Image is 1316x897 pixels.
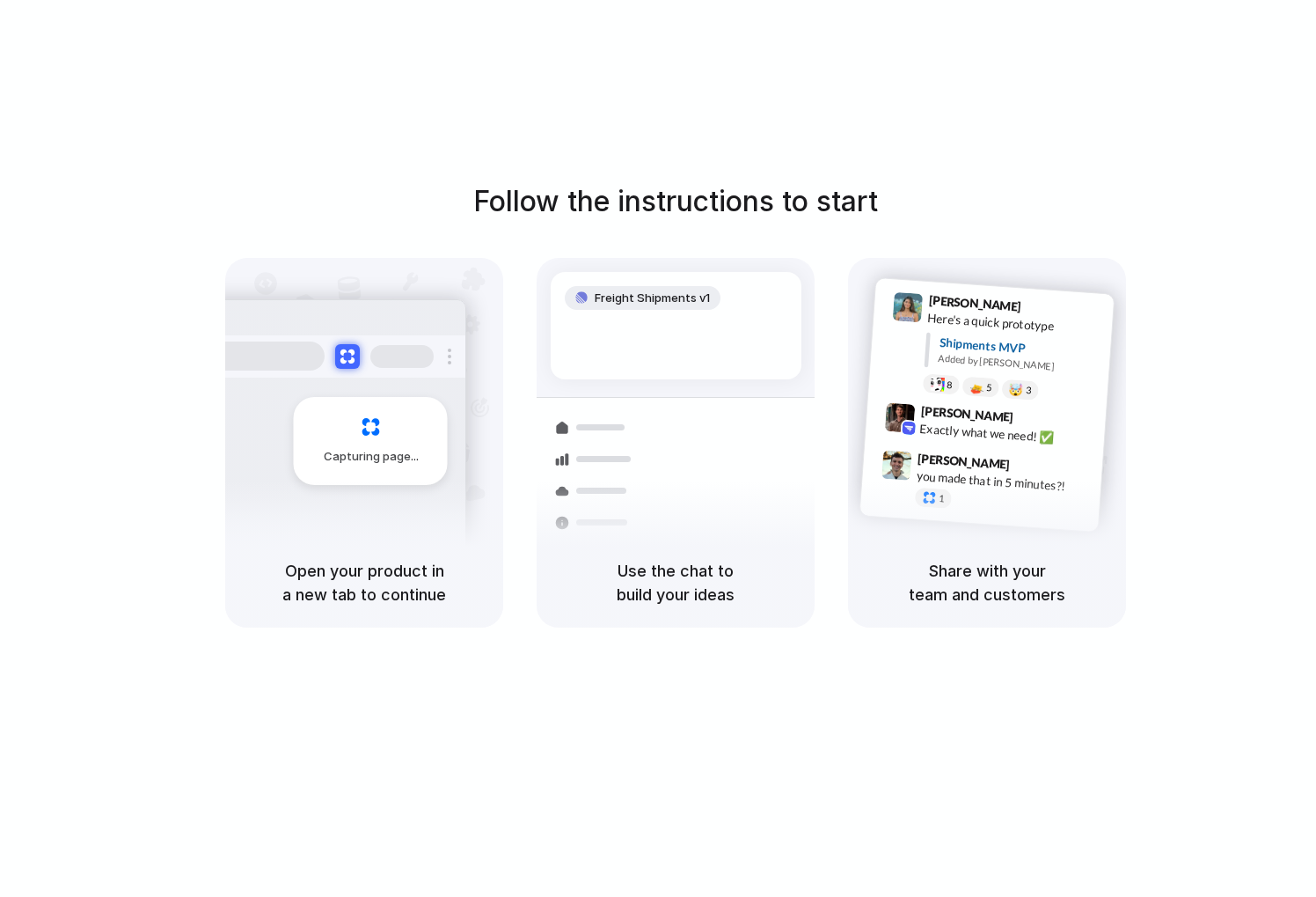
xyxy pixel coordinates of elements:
[928,290,1021,316] span: [PERSON_NAME]
[1019,409,1055,430] span: 9:42 AM
[869,559,1105,607] h5: Share with your team and customers
[1015,457,1051,478] span: 9:47 AM
[1027,298,1063,320] span: 9:41 AM
[1026,385,1032,394] span: 3
[473,180,878,223] h1: Follow the instructions to start
[1009,383,1024,396] div: 🤯
[939,493,945,503] span: 1
[919,419,1095,449] div: Exactly what we need! ✅
[938,350,1100,376] div: Added by [PERSON_NAME]
[246,559,482,607] h5: Open your product in a new tab to continue
[595,290,710,307] span: Freight Shipments v1
[947,379,953,389] span: 8
[927,308,1103,338] div: Here's a quick prototype
[916,467,1092,496] div: you made that in 5 minutes?!
[986,382,992,392] span: 5
[918,448,1011,474] span: [PERSON_NAME]
[920,401,1013,426] span: [PERSON_NAME]
[558,559,793,607] h5: Use the chat to build your ideas
[939,333,1101,362] div: Shipments MVP
[324,448,421,466] span: Capturing page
